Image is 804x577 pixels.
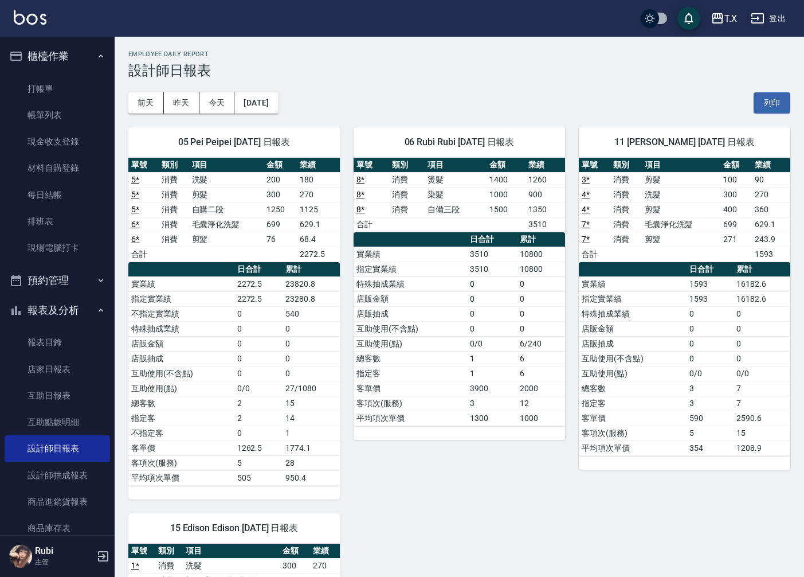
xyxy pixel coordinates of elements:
td: 客單價 [579,411,687,426]
td: 店販金額 [128,336,234,351]
td: 270 [310,558,340,573]
th: 單號 [579,158,610,173]
td: 總客數 [579,381,687,396]
td: 0 [234,336,283,351]
td: 特殊抽成業績 [354,276,467,291]
td: 0 [234,366,283,381]
td: 指定實業績 [128,291,234,306]
td: 270 [297,187,340,202]
p: 主管 [35,557,93,567]
td: 0 [734,321,790,336]
td: 0 [734,351,790,366]
td: 629.1 [297,217,340,232]
td: 1350 [525,202,565,217]
a: 商品進銷貨報表 [5,489,110,515]
td: 180 [297,172,340,187]
td: 特殊抽成業績 [128,321,234,336]
td: 店販抽成 [354,306,467,321]
td: 0 [234,426,283,440]
td: 消費 [389,172,425,187]
td: 合計 [579,247,610,262]
td: 100 [720,172,752,187]
td: 互助使用(不含點) [354,321,467,336]
th: 業績 [310,544,340,559]
td: 1000 [487,187,525,202]
td: 毛囊淨化洗髮 [642,217,720,232]
td: 消費 [159,217,189,232]
h2: Employee Daily Report [128,50,790,58]
a: 現金收支登錄 [5,128,110,155]
td: 互助使用(不含點) [579,351,687,366]
td: 0 [283,366,340,381]
td: 7 [734,381,790,396]
td: 剪髮 [642,202,720,217]
td: 76 [264,232,297,247]
td: 消費 [610,232,642,247]
a: 設計師日報表 [5,435,110,462]
td: 0/0 [467,336,517,351]
td: 客項次(服務) [579,426,687,440]
td: 2000 [517,381,565,396]
td: 指定客 [579,396,687,411]
button: 報表及分析 [5,295,110,325]
td: 0 [517,306,565,321]
td: 28 [283,455,340,470]
td: 0 [283,351,340,366]
td: 消費 [610,187,642,202]
td: 0 [517,291,565,306]
td: 互助使用(點) [354,336,467,351]
td: 1300 [467,411,517,426]
div: T.X [724,11,737,26]
td: 0 [467,276,517,291]
td: 1250 [264,202,297,217]
td: 指定實業績 [579,291,687,306]
td: 客項次(服務) [128,455,234,470]
td: 1774.1 [283,440,340,455]
td: 90 [752,172,790,187]
td: 剪髮 [189,232,264,247]
th: 金額 [487,158,525,173]
td: 0 [687,351,734,366]
td: 互助使用(不含點) [128,366,234,381]
td: 1260 [525,172,565,187]
a: 打帳單 [5,76,110,102]
td: 0 [687,321,734,336]
td: 自備三段 [425,202,487,217]
a: 互助日報表 [5,383,110,409]
td: 900 [525,187,565,202]
td: 300 [720,187,752,202]
td: 0/0 [734,366,790,381]
button: 列印 [754,92,790,114]
td: 洗髮 [183,558,280,573]
td: 0 [467,321,517,336]
td: 洗髮 [642,187,720,202]
th: 金額 [720,158,752,173]
table: a dense table [128,262,340,486]
td: 平均項次單價 [128,470,234,485]
th: 日合計 [687,262,734,277]
td: 5 [234,455,283,470]
td: 540 [283,306,340,321]
button: [DATE] [234,92,278,114]
td: 消費 [610,202,642,217]
td: 0/0 [687,366,734,381]
th: 業績 [297,158,340,173]
td: 0 [234,321,283,336]
td: 消費 [159,202,189,217]
span: 15 Edison Edison [DATE] 日報表 [142,523,326,534]
td: 客單價 [128,440,234,455]
td: 指定客 [128,411,234,426]
a: 帳單列表 [5,102,110,128]
th: 類別 [610,158,642,173]
th: 項目 [642,158,720,173]
td: 1500 [487,202,525,217]
td: 1208.9 [734,440,790,455]
td: 6 [517,351,565,366]
td: 消費 [159,232,189,247]
td: 0 [517,276,565,291]
th: 金額 [264,158,297,173]
td: 店販金額 [354,291,467,306]
td: 消費 [389,202,425,217]
th: 日合計 [234,262,283,277]
td: 1000 [517,411,565,426]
